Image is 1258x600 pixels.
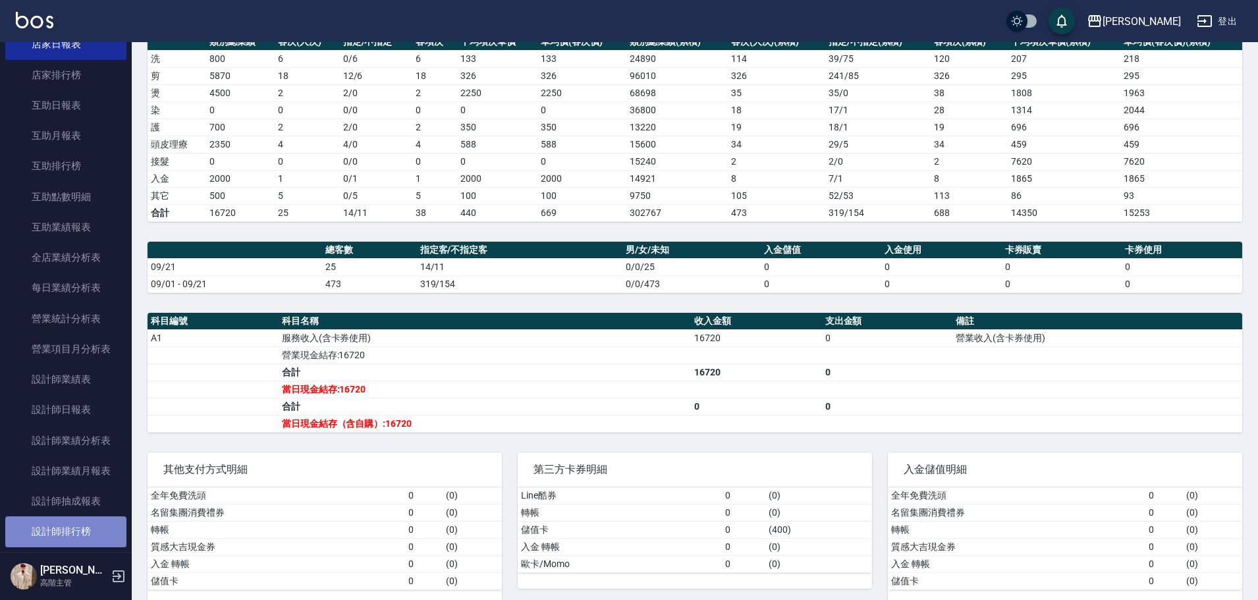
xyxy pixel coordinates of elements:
[5,60,126,90] a: 店家排行榜
[148,487,405,505] td: 全年免費洗頭
[417,275,623,292] td: 319/154
[275,101,340,119] td: 0
[728,153,825,170] td: 2
[728,170,825,187] td: 8
[1002,258,1122,275] td: 0
[761,258,881,275] td: 0
[340,170,413,187] td: 0 / 1
[825,187,931,204] td: 52 / 53
[206,204,275,221] td: 16720
[626,67,727,84] td: 96010
[206,136,275,153] td: 2350
[1002,275,1122,292] td: 0
[206,84,275,101] td: 4500
[822,364,953,381] td: 0
[206,170,275,187] td: 2000
[412,170,457,187] td: 1
[148,329,279,346] td: A1
[1183,555,1242,572] td: ( 0 )
[5,456,126,486] a: 設計師業績月報表
[279,313,691,330] th: 科目名稱
[765,487,872,505] td: ( 0 )
[1103,13,1181,30] div: [PERSON_NAME]
[5,395,126,425] a: 設計師日報表
[1120,136,1242,153] td: 459
[931,170,1008,187] td: 8
[722,487,765,505] td: 0
[622,275,761,292] td: 0/0/473
[5,90,126,121] a: 互助日報表
[40,577,107,589] p: 高階主管
[691,364,822,381] td: 16720
[1008,84,1121,101] td: 1808
[888,487,1145,505] td: 全年免費洗頭
[931,153,1008,170] td: 2
[622,258,761,275] td: 0/0/25
[728,101,825,119] td: 18
[537,170,626,187] td: 2000
[931,187,1008,204] td: 113
[148,572,405,589] td: 儲值卡
[275,50,340,67] td: 6
[825,204,931,221] td: 319/154
[722,555,765,572] td: 0
[1145,487,1184,505] td: 0
[537,187,626,204] td: 100
[537,119,626,136] td: 350
[405,487,443,505] td: 0
[626,136,727,153] td: 15600
[206,50,275,67] td: 800
[537,136,626,153] td: 588
[412,187,457,204] td: 5
[1008,67,1121,84] td: 295
[888,555,1145,572] td: 入金 轉帳
[1120,119,1242,136] td: 696
[1122,242,1242,259] th: 卡券使用
[888,487,1242,590] table: a dense table
[518,555,722,572] td: 歐卡/Momo
[443,504,502,521] td: ( 0 )
[279,329,691,346] td: 服務收入(含卡券使用)
[1122,275,1242,292] td: 0
[279,381,691,398] td: 當日現金結存:16720
[5,516,126,547] a: 設計師排行榜
[952,313,1242,330] th: 備註
[626,204,727,221] td: 302767
[825,101,931,119] td: 17 / 1
[5,425,126,456] a: 設計師業績分析表
[626,170,727,187] td: 14921
[443,538,502,555] td: ( 0 )
[340,153,413,170] td: 0 / 0
[1120,153,1242,170] td: 7620
[412,119,457,136] td: 2
[5,212,126,242] a: 互助業績報表
[206,67,275,84] td: 5870
[5,182,126,212] a: 互助點數明細
[443,521,502,538] td: ( 0 )
[148,67,206,84] td: 剪
[5,486,126,516] a: 設計師抽成報表
[417,242,623,259] th: 指定客/不指定客
[405,504,443,521] td: 0
[1183,487,1242,505] td: ( 0 )
[626,187,727,204] td: 9750
[457,136,537,153] td: 588
[16,12,53,28] img: Logo
[322,242,417,259] th: 總客數
[5,304,126,334] a: 營業統計分析表
[275,153,340,170] td: 0
[5,273,126,303] a: 每日業績分析表
[457,187,537,204] td: 100
[412,204,457,221] td: 38
[148,275,322,292] td: 09/01 - 09/21
[881,242,1002,259] th: 入金使用
[761,275,881,292] td: 0
[279,364,691,381] td: 合計
[412,84,457,101] td: 2
[722,504,765,521] td: 0
[148,242,1242,293] table: a dense table
[275,170,340,187] td: 1
[405,572,443,589] td: 0
[279,398,691,415] td: 合計
[457,119,537,136] td: 350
